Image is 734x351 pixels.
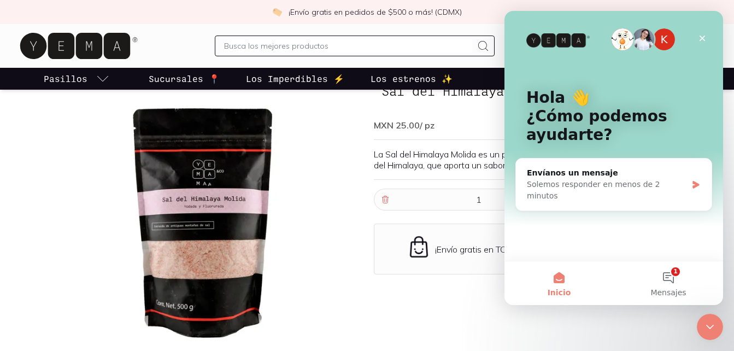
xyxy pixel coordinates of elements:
p: Sucursales 📍 [149,72,220,85]
p: Pasillos [44,72,87,85]
img: check [272,7,282,17]
a: Los estrenos ✨ [368,68,455,90]
a: Sucursales 📍 [146,68,222,90]
p: Los estrenos ✨ [371,72,453,85]
p: Los Imperdibles ⚡️ [246,72,344,85]
p: ¡Envío gratis en TODOS los pedidos de $500 o más! (CDMX) [435,244,666,255]
a: pasillo-todos-link [42,68,111,90]
p: La Sal del Himalaya Molida es un producto natural y puro, extraído de las montañas del Himalaya, ... [374,149,700,171]
span: MXN 25.00 / pz [374,120,434,131]
iframe: Intercom live chat [504,11,723,305]
a: Los Imperdibles ⚡️ [244,68,347,90]
iframe: Intercom live chat [697,314,723,340]
span: Sal del Himalaya Molida [374,80,565,101]
p: ¡Envío gratis en pedidos de $500 o más! (CDMX) [289,7,462,17]
input: Busca los mejores productos [224,39,472,52]
img: Envío [407,235,431,259]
